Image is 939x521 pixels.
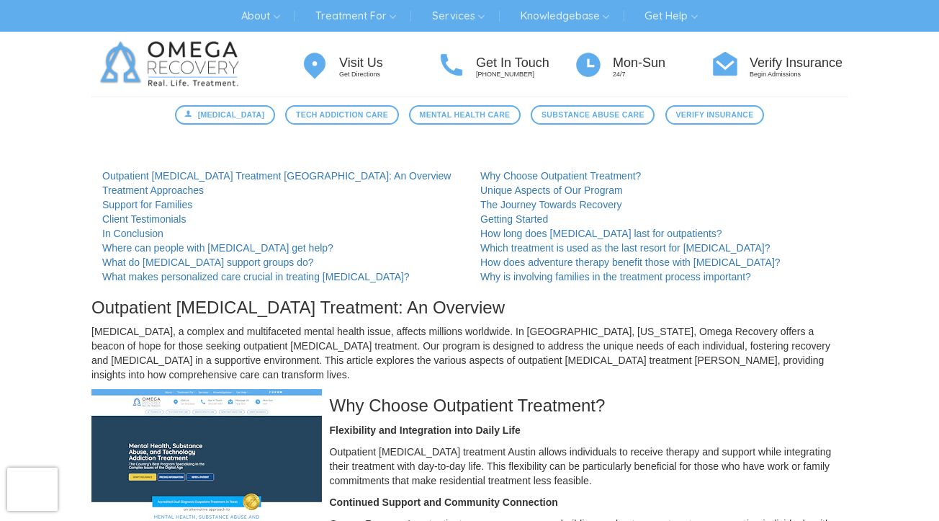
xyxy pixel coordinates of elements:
[480,228,722,239] a: How long does [MEDICAL_DATA] last for outpatients?
[420,109,511,121] span: Mental Health Care
[421,4,495,27] a: Services
[476,56,574,71] h4: Get In Touch
[230,4,290,27] a: About
[91,298,848,317] h3: Outpatient [MEDICAL_DATA] Treatment: An Overview
[330,424,521,436] strong: Flexibility and Integration into Daily Life
[675,109,753,121] span: Verify Insurance
[711,49,848,80] a: Verify Insurance Begin Admissions
[750,70,848,79] p: Begin Admissions
[91,396,848,415] h3: Why Choose Outpatient Treatment?
[480,184,623,196] a: Unique Aspects of Our Program
[476,70,574,79] p: [PHONE_NUMBER]
[102,228,163,239] a: In Conclusion
[510,4,620,27] a: Knowledgebase
[102,199,192,210] a: Support for Families
[7,468,58,511] iframe: reCAPTCHA
[102,242,333,254] a: Where can people with [MEDICAL_DATA] get help?
[91,324,848,382] p: [MEDICAL_DATA], a complex and multifaceted mental health issue, affects millions worldwide. In [G...
[409,105,521,125] a: Mental Health Care
[305,4,407,27] a: Treatment For
[339,70,437,79] p: Get Directions
[102,213,186,225] a: Client Testimonials
[531,105,655,125] a: Substance Abuse Care
[198,109,265,121] span: [MEDICAL_DATA]
[300,49,437,80] a: Visit Us Get Directions
[339,56,437,71] h4: Visit Us
[102,184,204,196] a: Treatment Approaches
[480,213,548,225] a: Getting Started
[480,242,770,254] a: Which treatment is used as the last resort for [MEDICAL_DATA]?
[480,170,641,182] a: Why Choose Outpatient Treatment?
[296,109,388,121] span: Tech Addiction Care
[91,32,253,97] img: Omega Recovery
[437,49,574,80] a: Get In Touch [PHONE_NUMBER]
[480,271,751,282] a: Why is involving families in the treatment process important?
[665,105,764,125] a: Verify Insurance
[285,105,398,125] a: Tech Addiction Care
[480,257,781,268] a: How does adventure therapy benefit those with [MEDICAL_DATA]?
[102,170,451,182] a: Outpatient [MEDICAL_DATA] Treatment [GEOGRAPHIC_DATA]: An Overview
[634,4,708,27] a: Get Help
[102,271,410,282] a: What makes personalized care crucial in treating [MEDICAL_DATA]?
[91,445,848,488] p: Outpatient [MEDICAL_DATA] treatment Austin allows individuals to receive therapy and support whil...
[175,105,275,125] a: [MEDICAL_DATA]
[542,109,644,121] span: Substance Abuse Care
[613,70,711,79] p: 24/7
[613,56,711,71] h4: Mon-Sun
[480,199,622,210] a: The Journey Towards Recovery
[750,56,848,71] h4: Verify Insurance
[330,496,558,508] strong: Continued Support and Community Connection
[102,257,314,268] a: What do [MEDICAL_DATA] support groups do?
